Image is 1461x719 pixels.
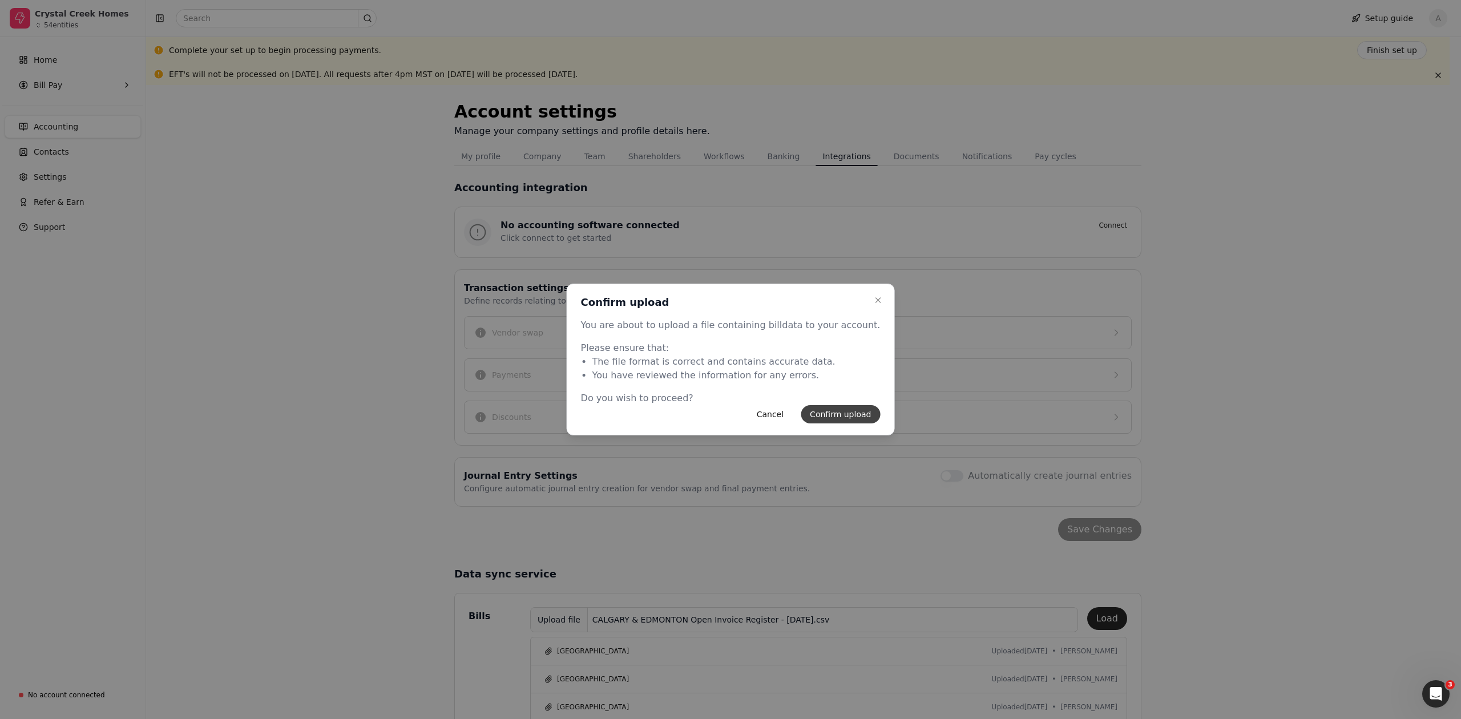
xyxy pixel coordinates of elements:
button: Confirm upload [801,405,880,423]
li: The file format is correct and contains accurate data. [592,355,881,369]
p: Do you wish to proceed? [581,391,881,405]
li: You have reviewed the information for any errors. [592,369,881,382]
p: Please ensure that: [581,341,881,355]
p: You are about to upload a file containing bill data to your account. [581,318,881,332]
button: Cancel [748,405,793,423]
iframe: Intercom live chat [1422,680,1450,708]
h2: Confirm upload [581,296,669,309]
span: 3 [1446,680,1455,689]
